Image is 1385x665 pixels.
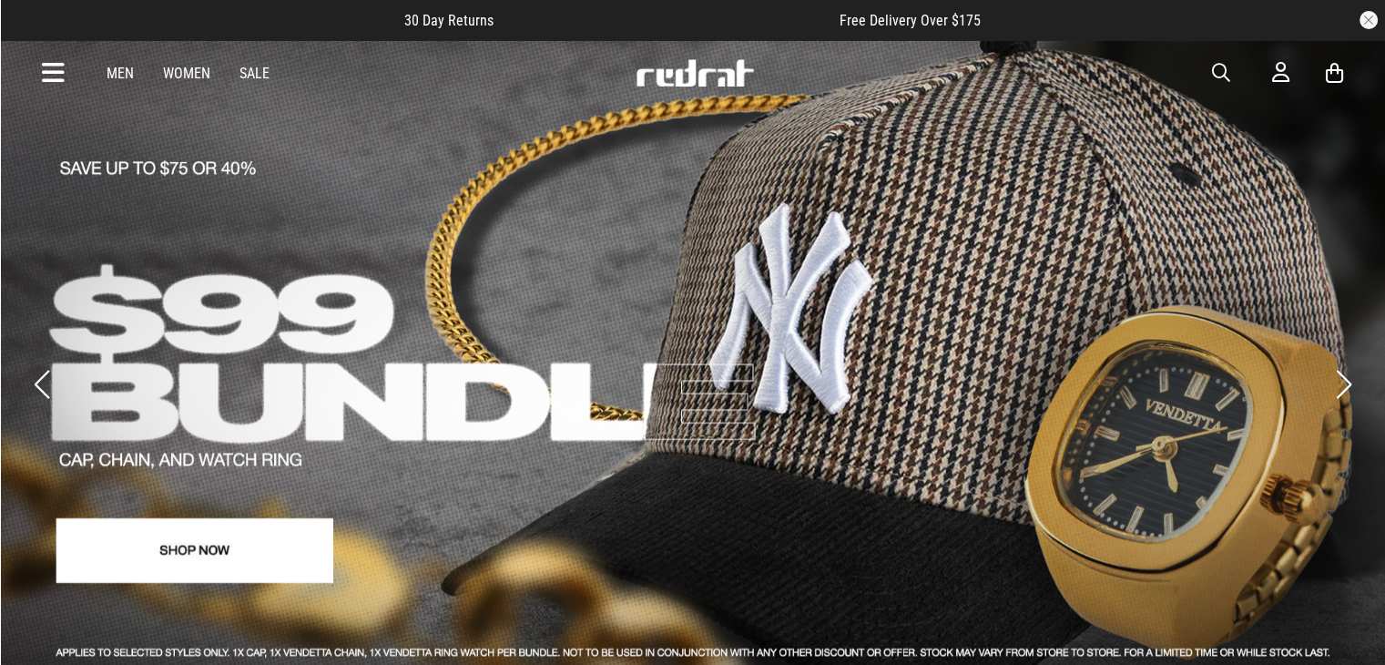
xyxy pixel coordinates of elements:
[1331,364,1356,404] button: Next slide
[635,59,755,87] img: Redrat logo
[107,65,134,82] a: Men
[404,12,494,29] span: 30 Day Returns
[163,65,210,82] a: Women
[239,65,270,82] a: Sale
[530,11,803,29] iframe: Customer reviews powered by Trustpilot
[29,364,54,404] button: Previous slide
[15,7,69,62] button: Open LiveChat chat widget
[840,12,981,29] span: Free Delivery Over $175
